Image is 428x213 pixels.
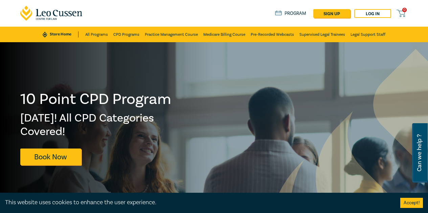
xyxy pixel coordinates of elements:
[43,31,78,37] a: Store Home
[20,90,172,108] h1: 10 Point CPD Program
[85,27,108,42] a: All Programs
[402,8,407,12] span: 0
[113,27,139,42] a: CPD Programs
[313,9,350,18] a: sign up
[354,9,391,18] a: Log in
[416,127,423,179] span: Can we help ?
[5,198,390,207] div: This website uses cookies to enhance the user experience.
[251,27,294,42] a: Pre-Recorded Webcasts
[203,27,245,42] a: Medicare Billing Course
[145,27,198,42] a: Practice Management Course
[400,198,423,208] button: Accept cookies
[20,111,172,138] h2: [DATE]! All CPD Categories Covered!
[275,10,307,17] a: Program
[351,27,385,42] a: Legal Support Staff
[20,149,81,165] a: Book Now
[299,27,345,42] a: Supervised Legal Trainees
